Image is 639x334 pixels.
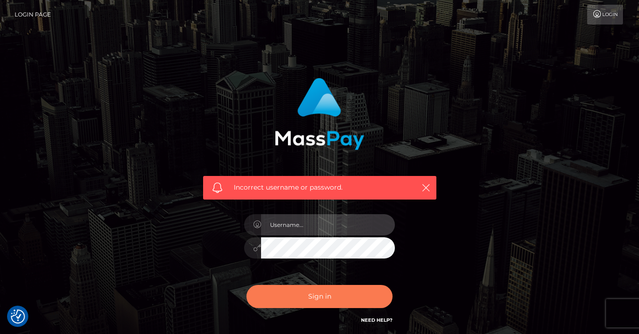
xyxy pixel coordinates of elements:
[234,183,406,192] span: Incorrect username or password.
[361,317,393,323] a: Need Help?
[587,5,623,25] a: Login
[246,285,393,308] button: Sign in
[11,309,25,324] button: Consent Preferences
[261,214,395,235] input: Username...
[11,309,25,324] img: Revisit consent button
[15,5,51,25] a: Login Page
[275,78,364,150] img: MassPay Login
